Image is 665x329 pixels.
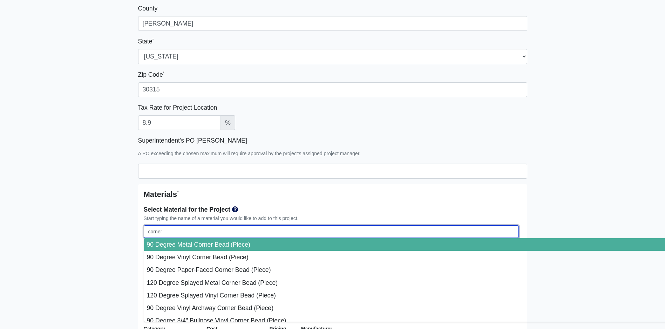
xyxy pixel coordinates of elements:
label: County [138,4,158,13]
label: Zip Code [138,70,165,80]
div: Start typing the name of a material you would like to add to this project. [144,214,522,222]
h5: Materials [144,190,522,199]
strong: Select Material for the Project [144,206,230,213]
span: % [220,115,235,130]
label: Superintendent's PO [PERSON_NAME] [138,136,247,145]
small: A PO exceeding the chosen maximum will require approval by the project's assigned project manager. [138,151,361,156]
label: Tax Rate for Project Location [138,103,217,112]
input: Search [144,225,519,238]
label: State [138,36,154,46]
